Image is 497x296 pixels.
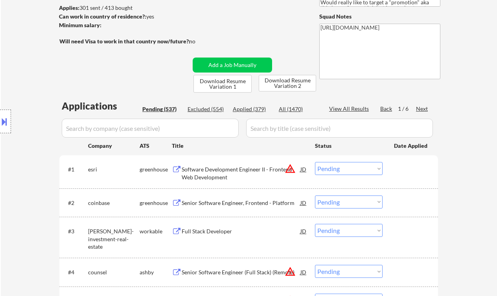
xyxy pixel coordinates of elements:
[59,4,79,11] strong: Applies:
[68,199,82,207] div: #2
[88,199,140,207] div: coinbase
[140,268,172,276] div: ashby
[394,142,429,150] div: Date Applied
[315,138,383,153] div: Status
[329,105,371,113] div: View All Results
[59,38,190,45] strong: Will need Visa to work in that country now/future?:
[300,224,307,238] div: JD
[59,13,188,20] div: yes
[142,105,182,113] div: Pending (537)
[300,195,307,210] div: JD
[246,119,433,138] input: Search by title (case sensitive)
[182,227,300,235] div: Full Stack Developer
[172,142,307,150] div: Title
[188,105,227,113] div: Excluded (554)
[88,227,140,251] div: [PERSON_NAME]-investment-real-estate
[193,58,272,73] button: Add a Job Manually
[59,4,190,12] div: 301 sent / 413 bought
[398,105,416,113] div: 1 / 6
[279,105,318,113] div: All (1470)
[62,119,239,138] input: Search by company (case sensitive)
[285,266,296,277] button: warning_amber
[68,227,82,235] div: #3
[59,13,146,20] strong: Can work in country of residence?:
[140,227,172,235] div: workable
[140,166,172,173] div: greenhouse
[285,163,296,174] button: warning_amber
[182,199,300,207] div: Senior Software Engineer, Frontend - Platform
[380,105,393,113] div: Back
[193,75,252,93] button: Download Resume Variation 1
[68,268,82,276] div: #4
[140,199,172,207] div: greenhouse
[300,265,307,279] div: JD
[59,22,101,28] strong: Minimum salary:
[182,268,300,276] div: Senior Software Engineer (Full Stack) (Remote)
[182,166,300,181] div: Software Development Engineer II - Frontend Web Development
[259,75,316,91] button: Download Resume Variation 2
[140,142,172,150] div: ATS
[189,37,212,45] div: no
[416,105,429,113] div: Next
[300,162,307,176] div: JD
[88,268,140,276] div: counsel
[319,13,440,20] div: Squad Notes
[233,105,272,113] div: Applied (379)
